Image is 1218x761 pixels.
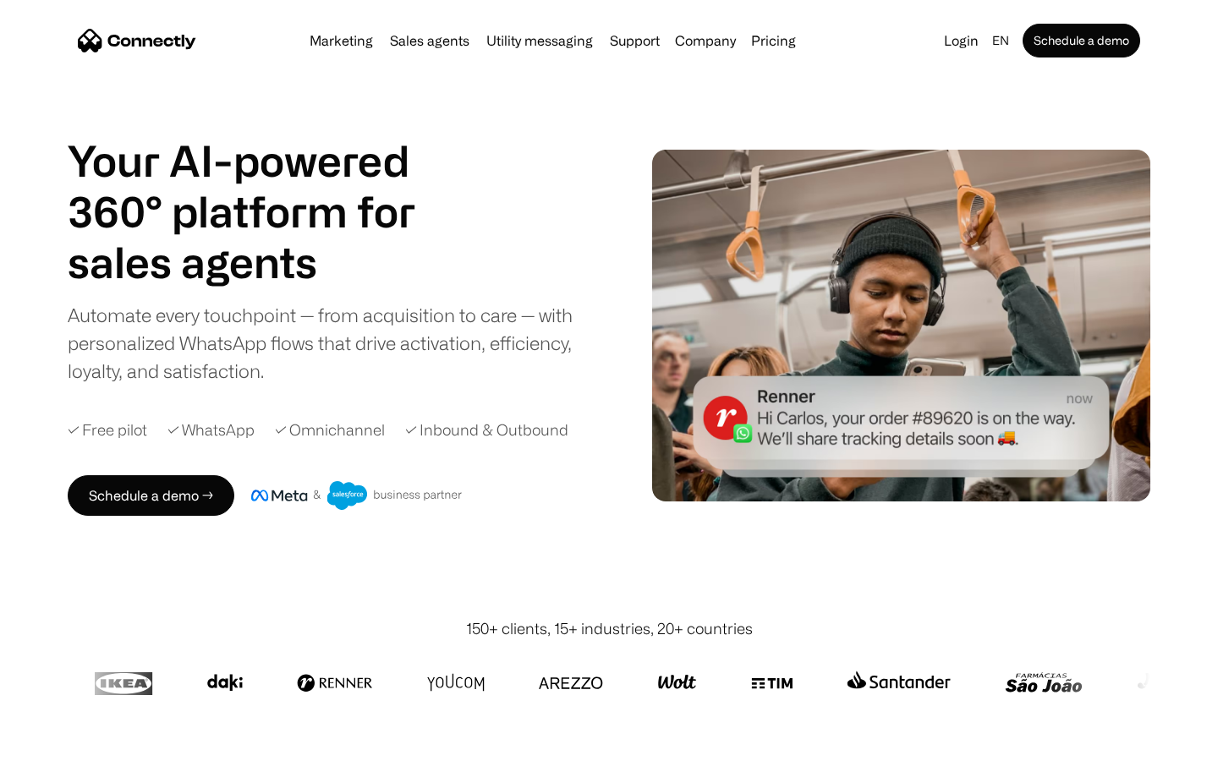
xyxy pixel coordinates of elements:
[275,419,385,441] div: ✓ Omnichannel
[603,34,667,47] a: Support
[167,419,255,441] div: ✓ WhatsApp
[405,419,568,441] div: ✓ Inbound & Outbound
[937,29,985,52] a: Login
[480,34,600,47] a: Utility messaging
[992,29,1009,52] div: en
[744,34,803,47] a: Pricing
[68,301,601,385] div: Automate every touchpoint — from acquisition to care — with personalized WhatsApp flows that driv...
[68,237,457,287] h1: sales agents
[383,34,476,47] a: Sales agents
[303,34,380,47] a: Marketing
[17,730,101,755] aside: Language selected: English
[251,481,463,510] img: Meta and Salesforce business partner badge.
[466,617,753,640] div: 150+ clients, 15+ industries, 20+ countries
[68,419,147,441] div: ✓ Free pilot
[68,135,457,237] h1: Your AI-powered 360° platform for
[675,29,736,52] div: Company
[68,475,234,516] a: Schedule a demo →
[1023,24,1140,57] a: Schedule a demo
[34,731,101,755] ul: Language list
